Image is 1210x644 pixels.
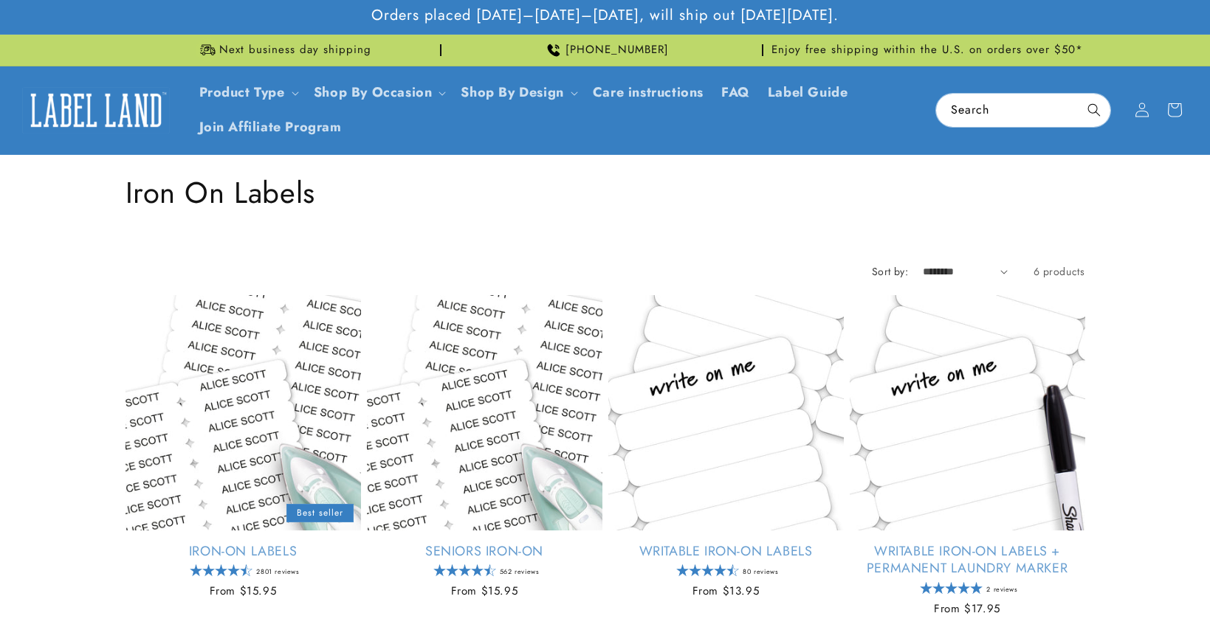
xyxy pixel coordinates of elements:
[219,43,371,58] span: Next business day shipping
[712,75,759,110] a: FAQ
[367,543,602,560] a: Seniors Iron-On
[593,84,704,101] span: Care instructions
[126,35,441,66] div: Announcement
[584,75,712,110] a: Care instructions
[126,173,1085,212] h1: Iron On Labels
[850,543,1085,578] a: Writable Iron-On Labels + Permanent Laundry Marker
[371,6,839,25] span: Orders placed [DATE]–[DATE]–[DATE], will ship out [DATE][DATE].
[190,75,305,110] summary: Product Type
[771,43,1083,58] span: Enjoy free shipping within the U.S. on orders over $50*
[1078,94,1110,126] button: Search
[190,110,351,145] a: Join Affiliate Program
[608,543,844,560] a: Writable Iron-On Labels
[461,83,563,102] a: Shop By Design
[126,543,361,560] a: Iron-On Labels
[768,84,848,101] span: Label Guide
[566,43,669,58] span: [PHONE_NUMBER]
[721,84,750,101] span: FAQ
[759,75,857,110] a: Label Guide
[769,35,1085,66] div: Announcement
[900,575,1195,629] iframe: Gorgias Floating Chat
[447,35,763,66] div: Announcement
[199,83,285,102] a: Product Type
[305,75,453,110] summary: Shop By Occasion
[17,82,176,139] a: Label Land
[314,84,433,101] span: Shop By Occasion
[199,119,342,136] span: Join Affiliate Program
[452,75,583,110] summary: Shop By Design
[1034,264,1085,279] span: 6 products
[22,87,170,133] img: Label Land
[872,264,908,279] label: Sort by:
